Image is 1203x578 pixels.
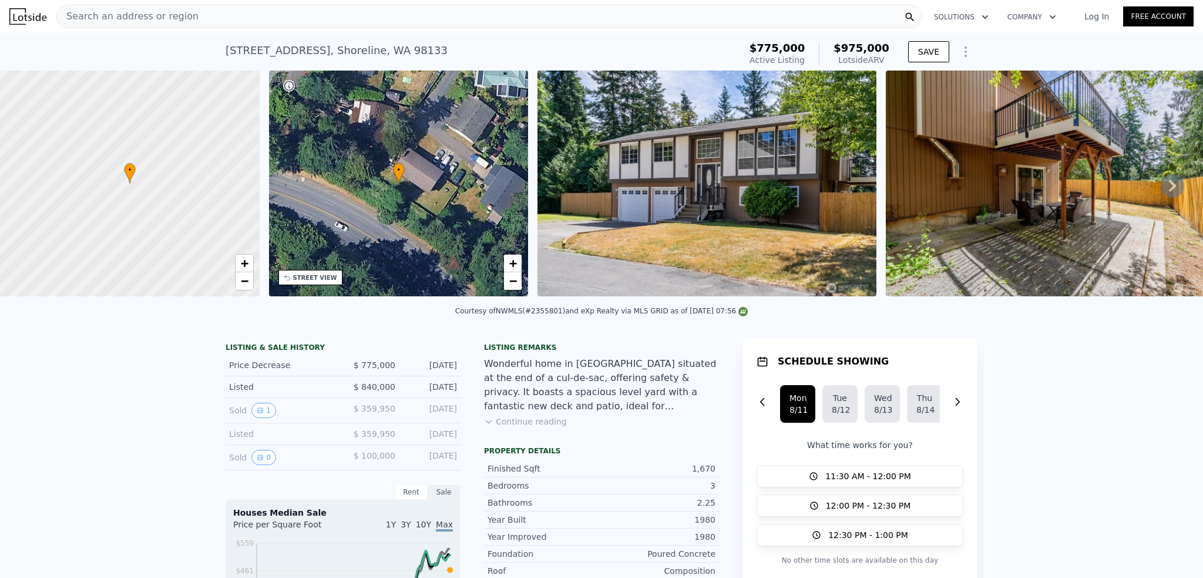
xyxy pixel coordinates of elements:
[488,565,601,577] div: Roof
[825,470,911,482] span: 11:30 AM - 12:00 PM
[240,273,248,288] span: −
[405,403,457,418] div: [DATE]
[488,548,601,560] div: Foundation
[226,42,448,59] div: [STREET_ADDRESS] , Shoreline , WA 98133
[484,446,719,456] div: Property details
[832,404,848,416] div: 8/12
[354,429,395,439] span: $ 359,950
[57,9,199,24] span: Search an address or region
[236,539,254,547] tspan: $559
[738,307,748,316] img: NWMLS Logo
[233,519,343,537] div: Price per Square Foot
[601,514,715,526] div: 1980
[354,404,395,413] span: $ 359,950
[822,385,858,423] button: Tue8/12
[233,507,453,519] div: Houses Median Sale
[916,404,933,416] div: 8/14
[789,392,806,404] div: Mon
[484,416,567,427] button: Continue reading
[601,480,715,492] div: 3
[908,41,949,62] button: SAVE
[780,385,815,423] button: Mon8/11
[393,165,405,175] span: •
[236,272,253,290] a: Zoom out
[488,463,601,475] div: Finished Sqft
[907,385,942,423] button: Thu8/14
[601,531,715,543] div: 1980
[750,55,805,65] span: Active Listing
[229,428,334,440] div: Listed
[509,273,517,288] span: −
[874,404,891,416] div: 8/13
[405,428,457,440] div: [DATE]
[757,495,963,517] button: 12:00 PM - 12:30 PM
[916,392,933,404] div: Thu
[484,357,719,413] div: Wonderful home in [GEOGRAPHIC_DATA] situated at the end of a cul-de-sac, offering safety & privac...
[9,8,46,25] img: Lotside
[504,272,522,290] a: Zoom out
[405,450,457,465] div: [DATE]
[229,359,334,371] div: Price Decrease
[757,553,963,567] p: No other time slots are available on this day
[229,450,334,465] div: Sold
[834,54,889,66] div: Lotside ARV
[488,531,601,543] div: Year Improved
[504,255,522,272] a: Zoom in
[874,392,891,404] div: Wed
[226,343,461,355] div: LISTING & SALE HISTORY
[236,567,254,575] tspan: $461
[1123,6,1194,26] a: Free Account
[293,273,337,282] div: STREET VIEW
[393,163,405,183] div: •
[757,524,963,546] button: 12:30 PM - 1:00 PM
[601,463,715,475] div: 1,670
[354,382,395,392] span: $ 840,000
[236,255,253,272] a: Zoom in
[251,403,276,418] button: View historical data
[601,565,715,577] div: Composition
[925,6,998,28] button: Solutions
[354,451,395,460] span: $ 100,000
[832,392,848,404] div: Tue
[954,40,977,64] button: Show Options
[405,381,457,393] div: [DATE]
[757,439,963,451] p: What time works for you?
[757,465,963,487] button: 11:30 AM - 12:00 PM
[509,256,517,270] span: +
[405,359,457,371] div: [DATE]
[416,520,431,529] span: 10Y
[354,360,395,370] span: $ 775,000
[455,307,748,315] div: Courtesy of NWMLS (#2355801) and eXp Realty via MLS GRID as of [DATE] 07:56
[834,42,889,54] span: $975,000
[386,520,396,529] span: 1Y
[251,450,276,465] button: View historical data
[240,256,248,270] span: +
[601,497,715,509] div: 2.25
[484,343,719,352] div: Listing remarks
[436,520,453,532] span: Max
[789,404,806,416] div: 8/11
[124,163,136,183] div: •
[826,500,911,512] span: 12:00 PM - 12:30 PM
[750,42,805,54] span: $775,000
[998,6,1066,28] button: Company
[428,485,461,500] div: Sale
[395,485,428,500] div: Rent
[865,385,900,423] button: Wed8/13
[401,520,411,529] span: 3Y
[488,480,601,492] div: Bedrooms
[488,497,601,509] div: Bathrooms
[778,355,889,369] h1: SCHEDULE SHOWING
[229,403,334,418] div: Sold
[488,514,601,526] div: Year Built
[229,381,334,393] div: Listed
[601,548,715,560] div: Poured Concrete
[537,71,876,296] img: Sale: 166946550 Parcel: 97694844
[1070,11,1123,22] a: Log In
[124,165,136,175] span: •
[828,529,908,541] span: 12:30 PM - 1:00 PM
